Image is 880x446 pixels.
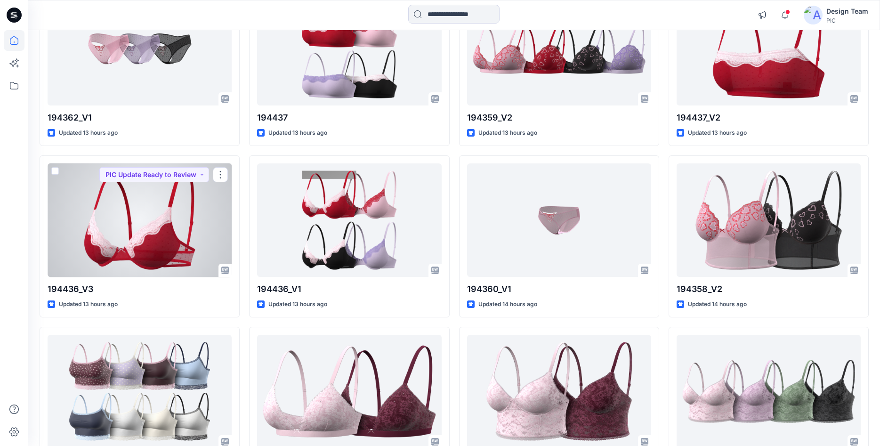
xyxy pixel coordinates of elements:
[268,300,327,309] p: Updated 13 hours ago
[688,128,747,138] p: Updated 13 hours ago
[257,111,441,124] p: 194437
[677,283,861,296] p: 194358_V2
[48,283,232,296] p: 194436_V3
[826,17,868,24] div: PIC
[677,163,861,277] a: 194358_V2
[467,283,651,296] p: 194360_V1
[257,163,441,277] a: 194436_V1
[268,128,327,138] p: Updated 13 hours ago
[48,111,232,124] p: 194362_V1
[804,6,823,24] img: avatar
[478,128,537,138] p: Updated 13 hours ago
[59,128,118,138] p: Updated 13 hours ago
[677,111,861,124] p: 194437_V2
[257,283,441,296] p: 194436_V1
[467,163,651,277] a: 194360_V1
[688,300,747,309] p: Updated 14 hours ago
[467,111,651,124] p: 194359_V2
[48,163,232,277] a: 194436_V3
[478,300,537,309] p: Updated 14 hours ago
[826,6,868,17] div: Design Team
[59,300,118,309] p: Updated 13 hours ago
